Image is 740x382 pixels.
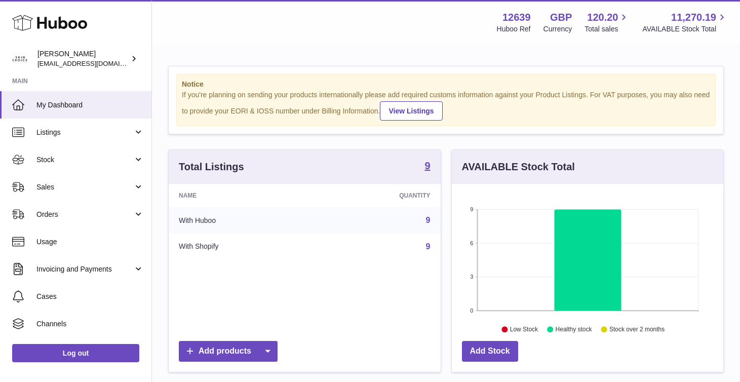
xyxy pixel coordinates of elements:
[470,274,473,280] text: 3
[555,326,592,333] text: Healthy stock
[182,90,710,121] div: If you're planning on sending your products internationally please add required customs informati...
[642,24,728,34] span: AVAILABLE Stock Total
[424,161,430,173] a: 9
[585,11,630,34] a: 120.20 Total sales
[36,100,144,110] span: My Dashboard
[179,160,244,174] h3: Total Listings
[470,308,473,314] text: 0
[179,341,278,362] a: Add products
[36,155,133,165] span: Stock
[543,24,572,34] div: Currency
[12,344,139,362] a: Log out
[470,206,473,212] text: 9
[470,240,473,246] text: 6
[37,49,129,68] div: [PERSON_NAME]
[587,11,618,24] span: 120.20
[169,234,315,260] td: With Shopify
[36,210,133,219] span: Orders
[462,160,575,174] h3: AVAILABLE Stock Total
[502,11,531,24] strong: 12639
[380,101,442,121] a: View Listings
[585,24,630,34] span: Total sales
[37,59,149,67] span: [EMAIL_ADDRESS][DOMAIN_NAME]
[550,11,572,24] strong: GBP
[36,237,144,247] span: Usage
[510,326,538,333] text: Low Stock
[424,161,430,171] strong: 9
[609,326,665,333] text: Stock over 2 months
[36,319,144,329] span: Channels
[671,11,716,24] span: 11,270.19
[642,11,728,34] a: 11,270.19 AVAILABLE Stock Total
[315,184,440,207] th: Quantity
[426,216,431,224] a: 9
[497,24,531,34] div: Huboo Ref
[12,51,27,66] img: admin@skinchoice.com
[462,341,518,362] a: Add Stock
[182,80,710,89] strong: Notice
[426,242,431,251] a: 9
[36,264,133,274] span: Invoicing and Payments
[36,182,133,192] span: Sales
[36,292,144,301] span: Cases
[36,128,133,137] span: Listings
[169,207,315,234] td: With Huboo
[169,184,315,207] th: Name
